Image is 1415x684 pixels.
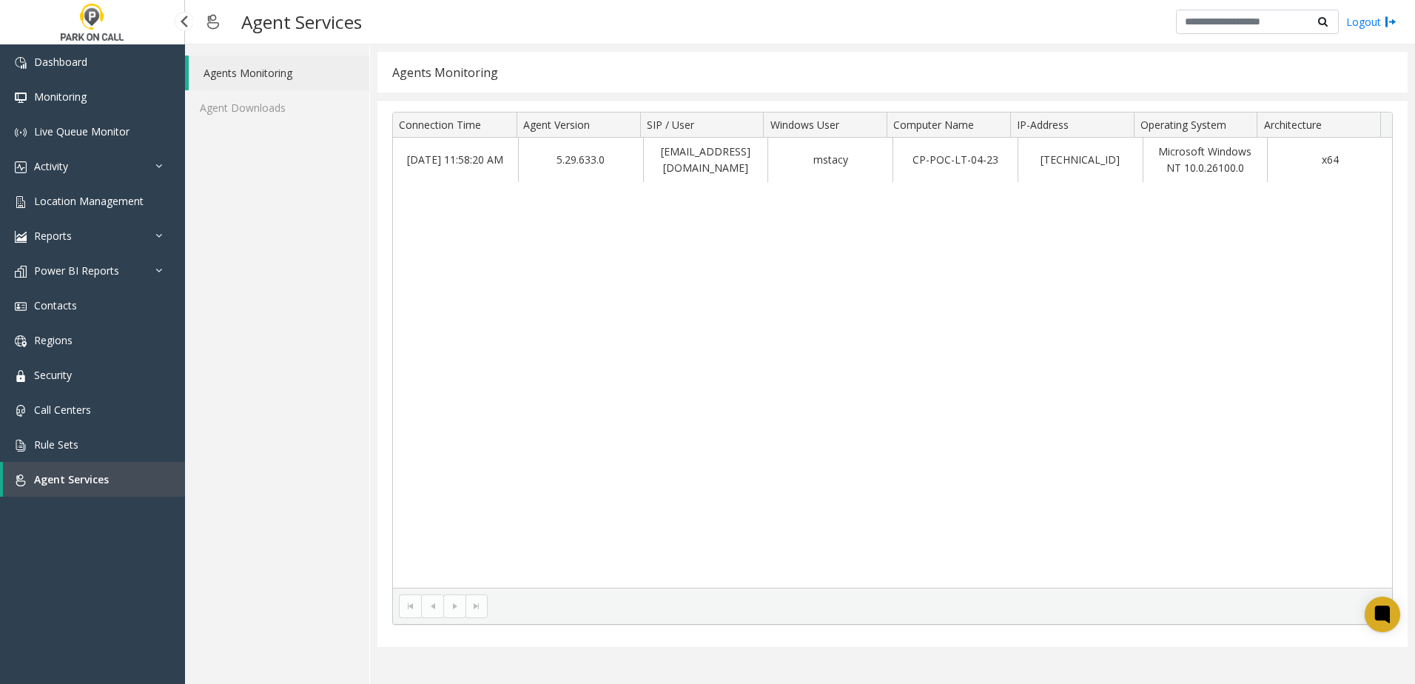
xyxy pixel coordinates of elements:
a: Agents Monitoring [189,56,369,90]
td: [EMAIL_ADDRESS][DOMAIN_NAME] [643,138,768,183]
span: Monitoring [34,90,87,104]
img: 'icon' [15,231,27,243]
td: [TECHNICAL_ID] [1018,138,1143,183]
img: logout [1385,14,1396,30]
a: Logout [1346,14,1396,30]
span: Contacts [34,298,77,312]
span: Computer Name [893,118,974,132]
img: 'icon' [15,475,27,486]
span: Windows User [770,118,839,132]
img: 'icon' [15,266,27,278]
h3: Agent Services [234,4,369,40]
span: Dashboard [34,55,87,69]
span: Operating System [1140,118,1226,132]
img: 'icon' [15,405,27,417]
img: 'icon' [15,127,27,138]
span: Call Centers [34,403,91,417]
a: Agent Downloads [185,90,369,125]
img: 'icon' [15,301,27,312]
span: Architecture [1264,118,1322,132]
td: 5.29.633.0 [518,138,643,183]
img: 'icon' [15,370,27,382]
img: 'icon' [15,92,27,104]
img: 'icon' [15,196,27,208]
span: Regions [34,333,73,347]
span: Reports [34,229,72,243]
td: x64 [1267,138,1392,183]
span: Agent Version [523,118,590,132]
span: Agent Services [34,472,109,486]
span: Power BI Reports [34,264,119,278]
span: Activity [34,159,68,173]
span: Connection Time [399,118,481,132]
span: Rule Sets [34,437,78,452]
a: Agent Services [3,462,185,497]
td: Microsoft Windows NT 10.0.26100.0 [1143,138,1268,183]
img: 'icon' [15,161,27,173]
img: pageIcon [200,4,226,40]
span: Live Queue Monitor [34,124,130,138]
td: mstacy [767,138,893,183]
img: 'icon' [15,440,27,452]
span: IP-Address [1017,118,1069,132]
div: Data table [393,113,1392,588]
div: Agents Monitoring [392,63,498,82]
td: [DATE] 11:58:20 AM [393,138,518,183]
span: SIP / User [647,118,694,132]
span: Location Management [34,194,144,208]
img: 'icon' [15,335,27,347]
img: 'icon' [15,57,27,69]
td: CP-POC-LT-04-23 [893,138,1018,183]
span: Security [34,368,72,382]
